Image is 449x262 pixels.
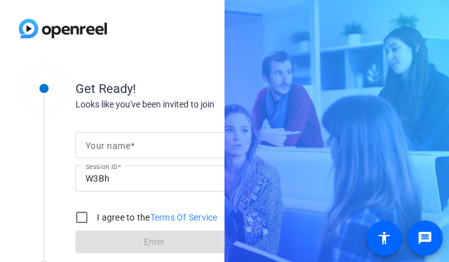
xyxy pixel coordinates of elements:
[86,141,130,151] mat-label: Your name
[75,98,327,111] div: Looks like you've been invited to join
[418,231,433,246] mat-icon: message
[94,211,218,224] label: I agree to the
[377,231,392,246] mat-icon: accessibility
[86,163,118,170] mat-label: Session ID
[75,79,327,98] div: Get Ready!
[150,212,218,222] a: Terms Of Service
